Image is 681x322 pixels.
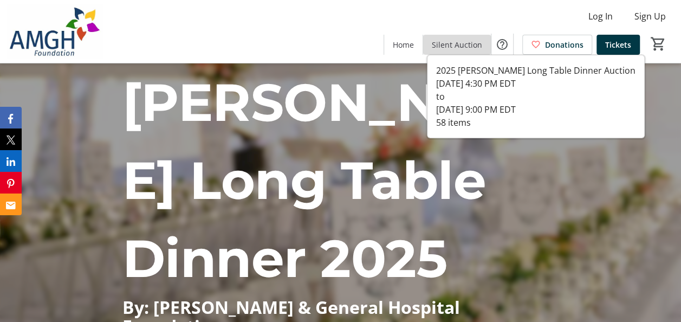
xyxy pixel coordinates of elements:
a: Home [384,35,423,55]
div: [DATE] 4:30 PM EDT [436,77,635,90]
span: Sign Up [634,10,666,23]
button: Sign Up [626,8,674,25]
a: Donations [522,35,592,55]
span: [PERSON_NAME] Long Table Dinner 2025 [122,70,528,290]
button: Log In [580,8,621,25]
span: Tickets [605,39,631,50]
div: 2025 [PERSON_NAME] Long Table Dinner Auction [436,64,635,77]
a: Tickets [596,35,640,55]
img: Alexandra Marine & General Hospital Foundation's Logo [7,4,103,59]
div: to [436,90,635,103]
button: Cart [648,34,668,54]
span: Silent Auction [432,39,482,50]
button: Help [491,34,513,55]
span: Home [393,39,414,50]
div: 58 items [436,116,635,129]
span: Donations [545,39,583,50]
div: [DATE] 9:00 PM EDT [436,103,635,116]
a: Silent Auction [423,35,491,55]
span: Log In [588,10,613,23]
